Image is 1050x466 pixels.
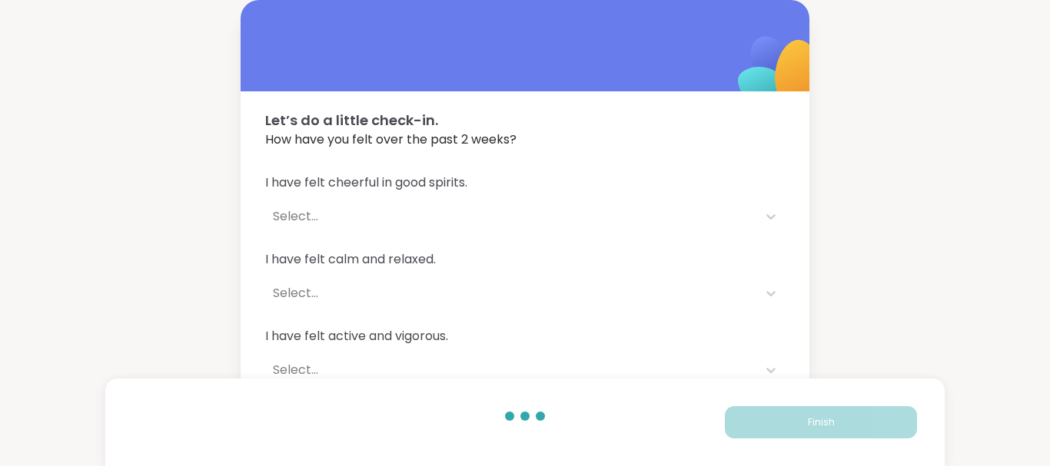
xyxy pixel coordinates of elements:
[273,207,749,226] div: Select...
[273,361,749,379] div: Select...
[265,131,785,149] span: How have you felt over the past 2 weeks?
[265,327,785,345] span: I have felt active and vigorous.
[265,174,785,192] span: I have felt cheerful in good spirits.
[265,110,785,131] span: Let’s do a little check-in.
[808,415,835,429] span: Finish
[273,284,749,302] div: Select...
[725,406,917,438] button: Finish
[265,250,785,269] span: I have felt calm and relaxed.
